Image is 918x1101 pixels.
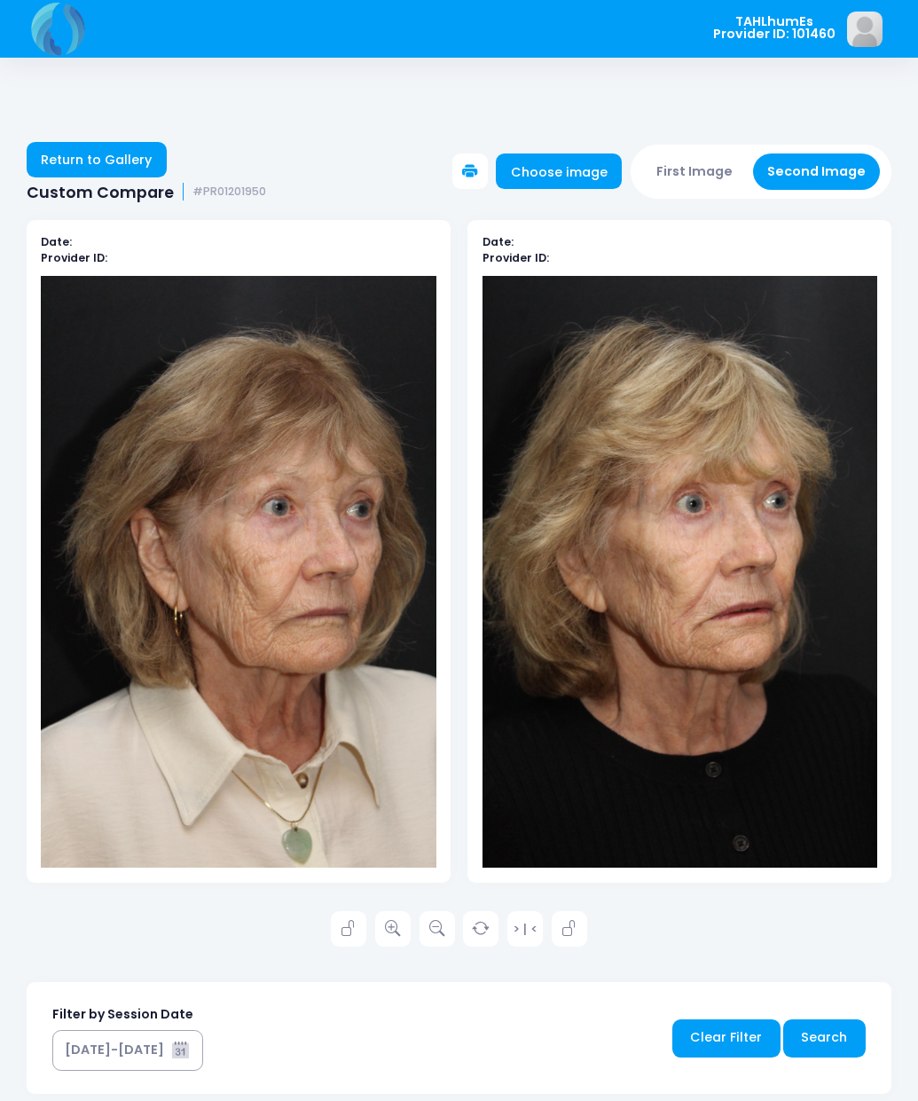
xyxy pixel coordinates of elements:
[496,153,622,189] a: Choose image
[41,250,107,265] b: Provider ID:
[507,911,543,947] a: > | <
[41,234,72,249] b: Date:
[192,185,266,199] small: #PR01201950
[483,234,514,249] b: Date:
[847,12,883,47] img: image
[483,250,549,265] b: Provider ID:
[65,1041,164,1059] div: [DATE]-[DATE]
[713,15,836,41] span: TAHLhumEs Provider ID: 101460
[783,1019,866,1058] a: Search
[672,1019,781,1058] a: Clear Filter
[753,153,881,190] button: Second Image
[27,142,167,177] a: Return to Gallery
[41,276,435,869] img: compare-img1
[27,183,174,201] span: Custom Compare
[642,153,748,190] button: First Image
[52,1005,193,1024] label: Filter by Session Date
[483,276,877,869] img: compare-img2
